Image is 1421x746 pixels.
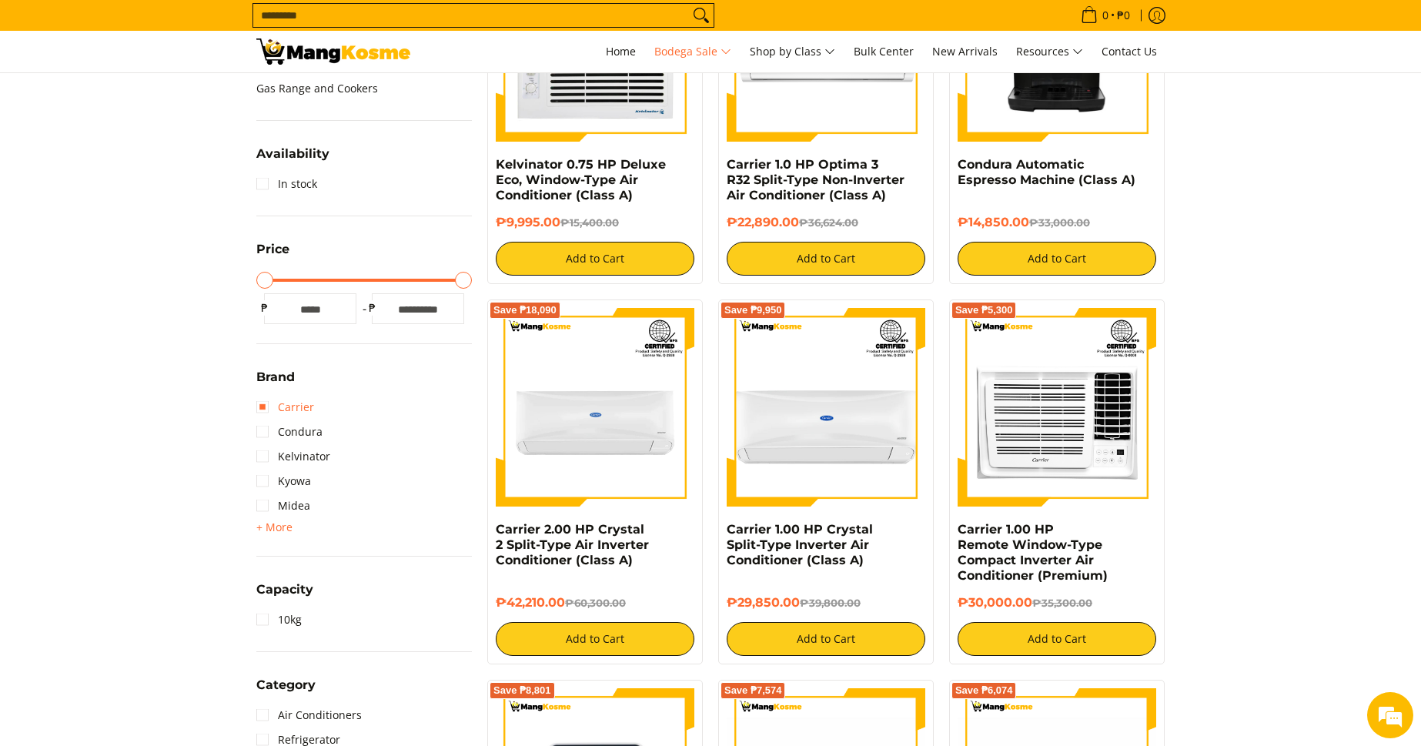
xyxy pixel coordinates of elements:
[496,595,694,611] h6: ₱42,210.00
[689,4,714,27] button: Search
[958,522,1108,583] a: Carrier 1.00 HP Remote Window-Type Compact Inverter Air Conditioner (Premium)
[256,76,378,101] a: Gas Range and Cookers
[256,243,289,256] span: Price
[727,157,904,202] a: Carrier 1.0 HP Optima 3 R32 Split-Type Non-Inverter Air Conditioner (Class A)
[80,86,259,106] div: Chat with us now
[958,595,1156,611] h6: ₱30,000.00
[1115,10,1132,21] span: ₱0
[1076,7,1135,24] span: •
[727,622,925,656] button: Add to Cart
[256,371,295,383] span: Brand
[955,686,1013,695] span: Save ₱6,074
[727,522,873,567] a: Carrier 1.00 HP Crystal Split-Type Inverter Air Conditioner (Class A)
[256,703,362,728] a: Air Conditioners
[496,157,666,202] a: Kelvinator 0.75 HP Deluxe Eco, Window-Type Air Conditioner (Class A)
[742,31,843,72] a: Shop by Class
[727,242,925,276] button: Add to Cart
[256,679,316,691] span: Category
[256,584,313,596] span: Capacity
[958,215,1156,230] h6: ₱14,850.00
[256,395,314,420] a: Carrier
[256,607,302,632] a: 10kg
[496,215,694,230] h6: ₱9,995.00
[1008,31,1091,72] a: Resources
[924,31,1005,72] a: New Arrivals
[1102,44,1157,59] span: Contact Us
[256,679,316,703] summary: Open
[727,215,925,230] h6: ₱22,890.00
[256,371,295,395] summary: Open
[496,308,694,507] img: Carrier 2.00 HP Crystal 2 Split-Type Air Inverter Conditioner (Class A)
[958,622,1156,656] button: Add to Cart
[799,216,858,229] del: ₱36,624.00
[724,686,782,695] span: Save ₱7,574
[364,300,379,316] span: ₱
[560,216,619,229] del: ₱15,400.00
[256,521,293,534] span: + More
[727,595,925,611] h6: ₱29,850.00
[256,38,410,65] img: Bodega Sale l Mang Kosme: Cost-Efficient &amp; Quality Home Appliances
[256,584,313,607] summary: Open
[493,686,551,695] span: Save ₱8,801
[647,31,739,72] a: Bodega Sale
[846,31,921,72] a: Bulk Center
[958,242,1156,276] button: Add to Cart
[958,157,1135,187] a: Condura Automatic Espresso Machine (Class A)
[598,31,644,72] a: Home
[252,8,289,45] div: Minimize live chat window
[256,300,272,316] span: ₱
[426,31,1165,72] nav: Main Menu
[1094,31,1165,72] a: Contact Us
[1016,42,1083,62] span: Resources
[256,444,330,469] a: Kelvinator
[932,44,998,59] span: New Arrivals
[958,308,1156,507] img: Carrier 1.00 HP Remote Window-Type Compact Inverter Air Conditioner (Premium)
[256,243,289,267] summary: Open
[493,306,557,315] span: Save ₱18,090
[256,172,317,196] a: In stock
[256,518,293,537] summary: Open
[1100,10,1111,21] span: 0
[496,522,649,567] a: Carrier 2.00 HP Crystal 2 Split-Type Air Inverter Conditioner (Class A)
[800,597,861,609] del: ₱39,800.00
[256,469,311,493] a: Kyowa
[89,194,212,350] span: We're online!
[496,622,694,656] button: Add to Cart
[750,42,835,62] span: Shop by Class
[724,306,782,315] span: Save ₱9,950
[8,420,293,474] textarea: Type your message and hit 'Enter'
[854,44,914,59] span: Bulk Center
[606,44,636,59] span: Home
[955,306,1013,315] span: Save ₱5,300
[256,148,329,172] summary: Open
[1032,597,1092,609] del: ₱35,300.00
[565,597,626,609] del: ₱60,300.00
[727,308,925,507] img: Carrier 1.00 HP Crystal Split-Type Inverter Air Conditioner (Class A)
[256,493,310,518] a: Midea
[256,420,323,444] a: Condura
[654,42,731,62] span: Bodega Sale
[1029,216,1090,229] del: ₱33,000.00
[256,148,329,160] span: Availability
[496,242,694,276] button: Add to Cart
